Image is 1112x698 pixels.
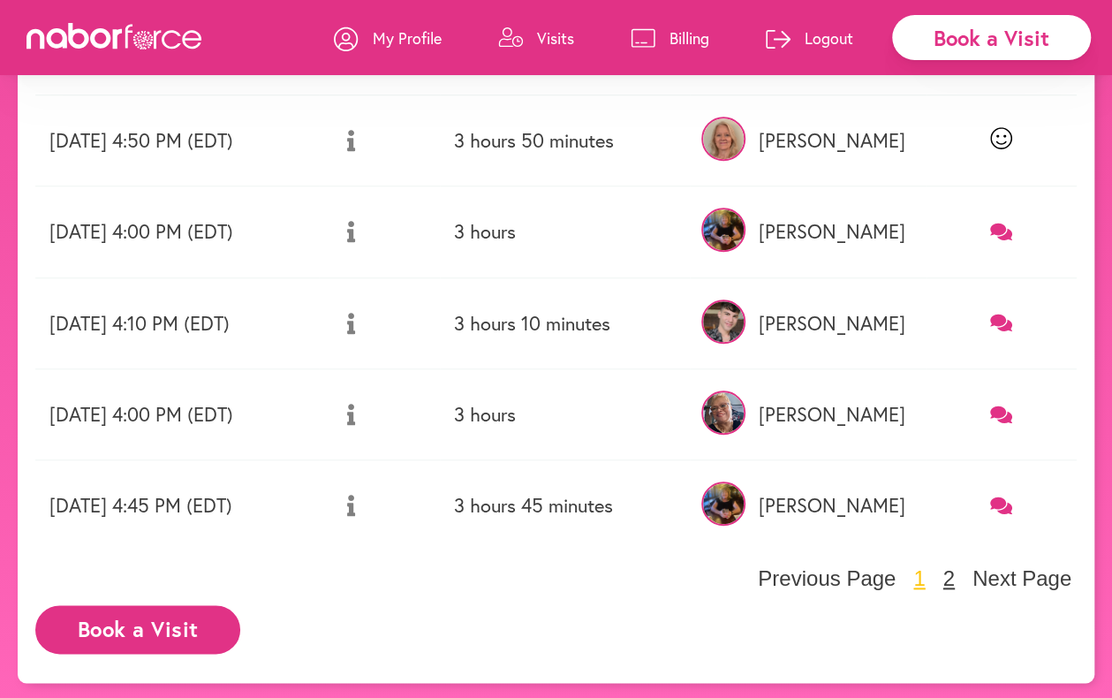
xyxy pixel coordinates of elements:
[440,460,690,551] td: 3 hours 45 minutes
[753,565,901,592] button: Previous Page
[701,117,745,161] img: 8Y0dDCcTTdi0QC0OmBSx
[967,565,1077,592] button: Next Page
[892,15,1091,60] div: Book a Visit
[701,300,745,344] img: RxZy83dXQpi7EluXTq4n
[704,220,912,243] p: [PERSON_NAME]
[440,277,690,368] td: 3 hours 10 minutes
[35,277,319,368] td: [DATE] 4:10 PM (EDT)
[334,11,442,64] a: My Profile
[35,605,240,654] button: Book a Visit
[701,391,745,435] img: CZKgnrxcRfGXU7kBQthQ
[35,186,319,277] td: [DATE] 4:00 PM (EDT)
[537,27,574,49] p: Visits
[35,368,319,459] td: [DATE] 4:00 PM (EDT)
[440,368,690,459] td: 3 hours
[701,208,745,252] img: ZfhCsyqMTienxuECn5Nu
[35,618,240,635] a: Book a Visit
[704,494,912,517] p: [PERSON_NAME]
[440,95,690,186] td: 3 hours 50 minutes
[704,403,912,426] p: [PERSON_NAME]
[631,11,709,64] a: Billing
[805,27,853,49] p: Logout
[35,460,319,551] td: [DATE] 4:45 PM (EDT)
[701,482,745,526] img: ZfhCsyqMTienxuECn5Nu
[938,565,960,592] button: 2
[440,186,690,277] td: 3 hours
[35,95,319,186] td: [DATE] 4:50 PM (EDT)
[908,565,930,592] button: 1
[704,129,912,152] p: [PERSON_NAME]
[704,312,912,335] p: [PERSON_NAME]
[766,11,853,64] a: Logout
[669,27,709,49] p: Billing
[498,11,574,64] a: Visits
[373,27,442,49] p: My Profile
